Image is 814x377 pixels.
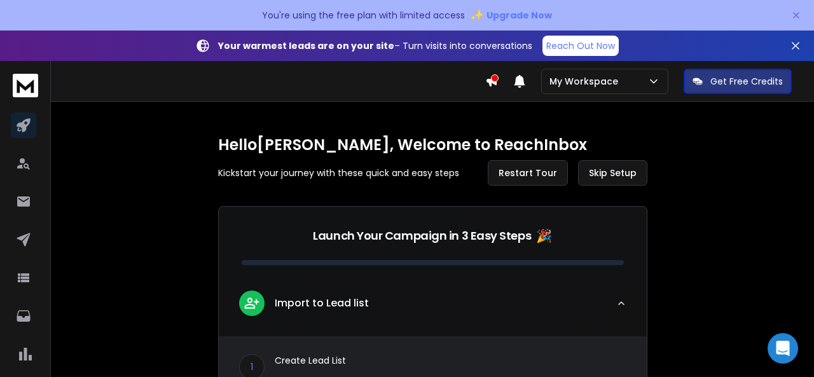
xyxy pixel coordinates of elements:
button: Get Free Credits [684,69,792,94]
p: Kickstart your journey with these quick and easy steps [218,167,459,179]
p: Import to Lead list [275,296,369,311]
a: Reach Out Now [542,36,619,56]
strong: Your warmest leads are on your site [218,39,394,52]
span: ✨ [470,6,484,24]
p: Create Lead List [275,354,626,367]
h1: Hello [PERSON_NAME] , Welcome to ReachInbox [218,135,647,155]
div: Open Intercom Messenger [768,333,798,364]
button: leadImport to Lead list [219,280,647,336]
span: Upgrade Now [486,9,552,22]
span: Skip Setup [589,167,637,179]
p: Get Free Credits [710,75,783,88]
button: Skip Setup [578,160,647,186]
p: Reach Out Now [546,39,615,52]
p: – Turn visits into conversations [218,39,532,52]
p: You're using the free plan with limited access [262,9,465,22]
img: logo [13,74,38,97]
span: 🎉 [536,227,552,245]
button: Restart Tour [488,160,568,186]
img: lead [244,295,260,311]
p: Launch Your Campaign in 3 Easy Steps [313,227,531,245]
p: My Workspace [549,75,623,88]
button: ✨Upgrade Now [470,3,552,28]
